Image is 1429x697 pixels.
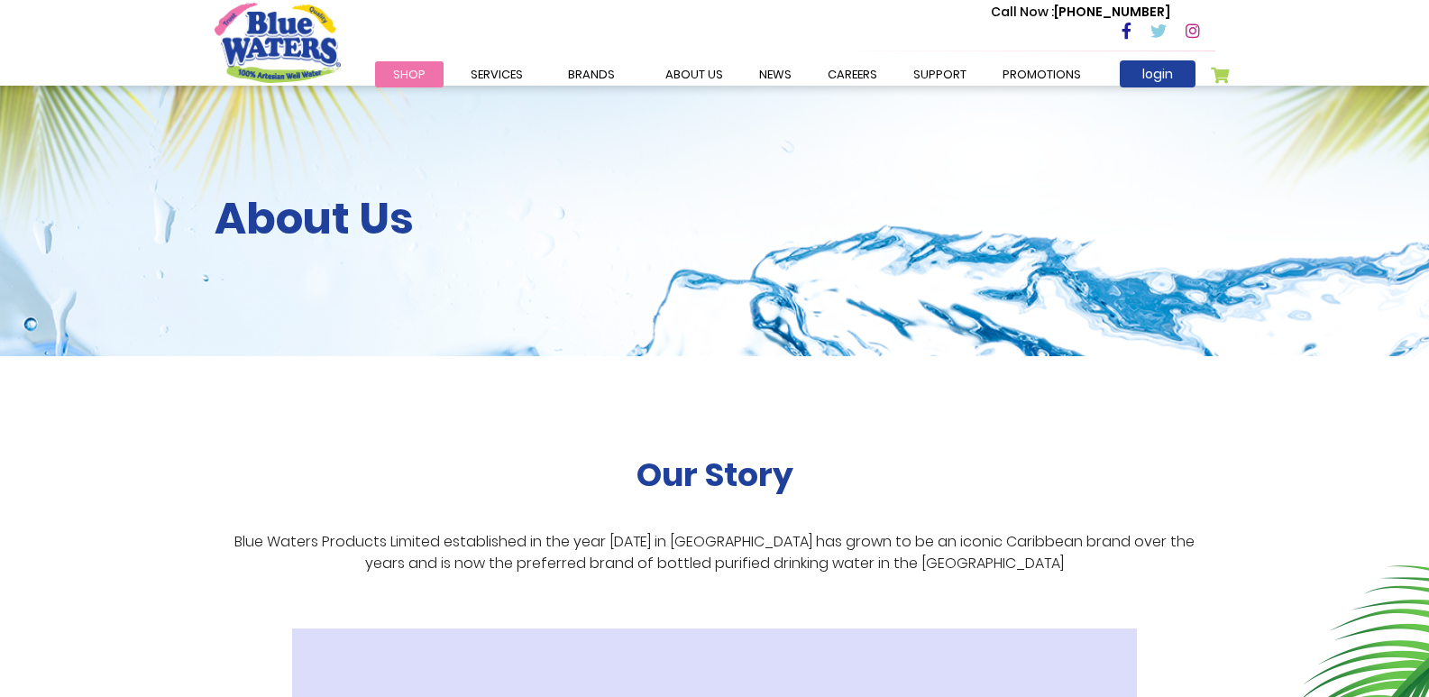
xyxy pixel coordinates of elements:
[215,531,1215,574] p: Blue Waters Products Limited established in the year [DATE] in [GEOGRAPHIC_DATA] has grown to be ...
[215,193,1215,245] h2: About Us
[895,61,985,87] a: support
[215,3,341,82] a: store logo
[1120,60,1195,87] a: login
[471,66,523,83] span: Services
[741,61,810,87] a: News
[647,61,741,87] a: about us
[810,61,895,87] a: careers
[568,66,615,83] span: Brands
[985,61,1099,87] a: Promotions
[637,455,793,494] h2: Our Story
[991,3,1170,22] p: [PHONE_NUMBER]
[991,3,1054,21] span: Call Now :
[393,66,426,83] span: Shop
